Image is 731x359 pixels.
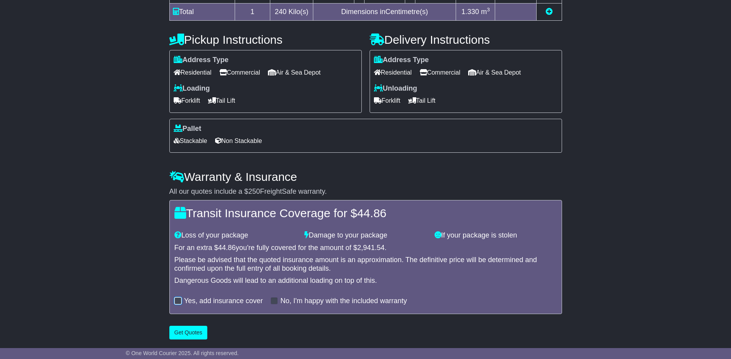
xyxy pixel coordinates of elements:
td: 1 [235,4,270,21]
label: Unloading [374,84,417,93]
div: For an extra $ you're fully covered for the amount of $ . [174,244,557,252]
span: Residential [174,66,212,79]
sup: 3 [487,7,490,13]
span: Air & Sea Depot [468,66,521,79]
span: Air & Sea Depot [268,66,321,79]
span: 240 [275,8,287,16]
span: Forklift [174,95,200,107]
span: Residential [374,66,412,79]
span: Tail Lift [408,95,436,107]
td: Dimensions in Centimetre(s) [313,4,456,21]
span: 44.86 [357,207,386,220]
h4: Transit Insurance Coverage for $ [174,207,557,220]
div: Damage to your package [300,231,431,240]
button: Get Quotes [169,326,208,339]
span: © One World Courier 2025. All rights reserved. [126,350,239,356]
span: 250 [248,188,260,195]
span: Commercial [219,66,260,79]
h4: Warranty & Insurance [169,170,562,183]
h4: Pickup Instructions [169,33,362,46]
div: Please be advised that the quoted insurance amount is an approximation. The definitive price will... [174,256,557,273]
span: Non Stackable [215,135,262,147]
span: Commercial [420,66,460,79]
span: Stackable [174,135,207,147]
span: Forklift [374,95,401,107]
td: Total [169,4,235,21]
span: 2,941.54 [357,244,384,252]
div: If your package is stolen [431,231,561,240]
label: Address Type [174,56,229,64]
span: m [481,8,490,16]
label: Yes, add insurance cover [184,297,263,305]
span: 44.86 [218,244,236,252]
label: Loading [174,84,210,93]
label: Pallet [174,125,201,133]
div: Dangerous Goods will lead to an additional loading on top of this. [174,277,557,285]
div: All our quotes include a $ FreightSafe warranty. [169,188,562,196]
h4: Delivery Instructions [370,33,562,46]
td: Kilo(s) [270,4,313,21]
label: Address Type [374,56,429,64]
a: Add new item [546,8,553,16]
div: Loss of your package [171,231,301,240]
span: 1.330 [462,8,479,16]
span: Tail Lift [208,95,235,107]
label: No, I'm happy with the included warranty [280,297,407,305]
